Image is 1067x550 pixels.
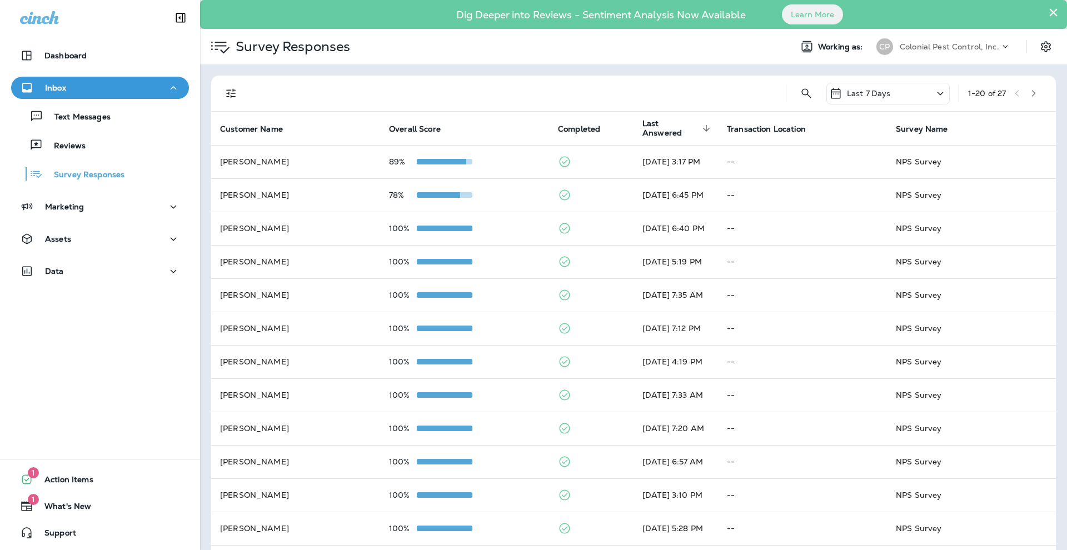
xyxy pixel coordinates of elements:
[887,512,1056,545] td: NPS Survey
[211,145,380,178] td: [PERSON_NAME]
[389,157,417,166] p: 89%
[11,104,189,128] button: Text Messages
[718,278,887,312] td: --
[718,178,887,212] td: --
[887,345,1056,378] td: NPS Survey
[211,312,380,345] td: [PERSON_NAME]
[558,124,600,134] span: Completed
[718,312,887,345] td: --
[887,278,1056,312] td: NPS Survey
[11,44,189,67] button: Dashboard
[211,378,380,412] td: [PERSON_NAME]
[389,191,417,199] p: 78%
[634,378,718,412] td: [DATE] 7:33 AM
[211,345,380,378] td: [PERSON_NAME]
[43,170,124,181] p: Survey Responses
[634,278,718,312] td: [DATE] 7:35 AM
[220,124,283,134] span: Customer Name
[634,245,718,278] td: [DATE] 5:19 PM
[389,391,417,399] p: 100%
[11,196,189,218] button: Marketing
[887,312,1056,345] td: NPS Survey
[43,141,86,152] p: Reviews
[11,468,189,491] button: 1Action Items
[634,312,718,345] td: [DATE] 7:12 PM
[43,112,111,123] p: Text Messages
[718,212,887,245] td: --
[718,345,887,378] td: --
[634,212,718,245] td: [DATE] 6:40 PM
[887,378,1056,412] td: NPS Survey
[33,528,76,542] span: Support
[818,42,865,52] span: Working as:
[718,145,887,178] td: --
[211,178,380,212] td: [PERSON_NAME]
[33,502,91,515] span: What's New
[887,245,1056,278] td: NPS Survey
[634,145,718,178] td: [DATE] 3:17 PM
[45,83,66,92] p: Inbox
[211,245,380,278] td: [PERSON_NAME]
[887,412,1056,445] td: NPS Survey
[211,212,380,245] td: [PERSON_NAME]
[795,82,817,104] button: Search Survey Responses
[389,524,417,533] p: 100%
[727,124,820,134] span: Transaction Location
[45,234,71,243] p: Assets
[424,13,778,17] p: Dig Deeper into Reviews - Sentiment Analysis Now Available
[876,38,893,55] div: CP
[211,478,380,512] td: [PERSON_NAME]
[28,467,39,478] span: 1
[718,512,887,545] td: --
[28,494,39,505] span: 1
[211,412,380,445] td: [PERSON_NAME]
[968,89,1006,98] div: 1 - 20 of 27
[44,51,87,60] p: Dashboard
[887,145,1056,178] td: NPS Survey
[389,491,417,499] p: 100%
[389,291,417,299] p: 100%
[634,478,718,512] td: [DATE] 3:10 PM
[727,124,806,134] span: Transaction Location
[634,445,718,478] td: [DATE] 6:57 AM
[389,357,417,366] p: 100%
[11,162,189,186] button: Survey Responses
[33,475,93,488] span: Action Items
[558,124,615,134] span: Completed
[718,245,887,278] td: --
[1036,37,1056,57] button: Settings
[45,267,64,276] p: Data
[887,478,1056,512] td: NPS Survey
[389,424,417,433] p: 100%
[634,512,718,545] td: [DATE] 5:28 PM
[718,478,887,512] td: --
[642,119,699,138] span: Last Answered
[11,260,189,282] button: Data
[896,124,948,134] span: Survey Name
[782,4,843,24] button: Learn More
[634,412,718,445] td: [DATE] 7:20 AM
[896,124,963,134] span: Survey Name
[389,224,417,233] p: 100%
[220,124,297,134] span: Customer Name
[900,42,999,51] p: Colonial Pest Control, Inc.
[11,495,189,517] button: 1What's New
[887,212,1056,245] td: NPS Survey
[211,445,380,478] td: [PERSON_NAME]
[11,133,189,157] button: Reviews
[11,77,189,99] button: Inbox
[11,522,189,544] button: Support
[11,228,189,250] button: Assets
[45,202,84,211] p: Marketing
[887,178,1056,212] td: NPS Survey
[389,257,417,266] p: 100%
[211,278,380,312] td: [PERSON_NAME]
[887,445,1056,478] td: NPS Survey
[634,345,718,378] td: [DATE] 4:19 PM
[389,457,417,466] p: 100%
[718,412,887,445] td: --
[220,82,242,104] button: Filters
[165,7,196,29] button: Collapse Sidebar
[718,378,887,412] td: --
[634,178,718,212] td: [DATE] 6:45 PM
